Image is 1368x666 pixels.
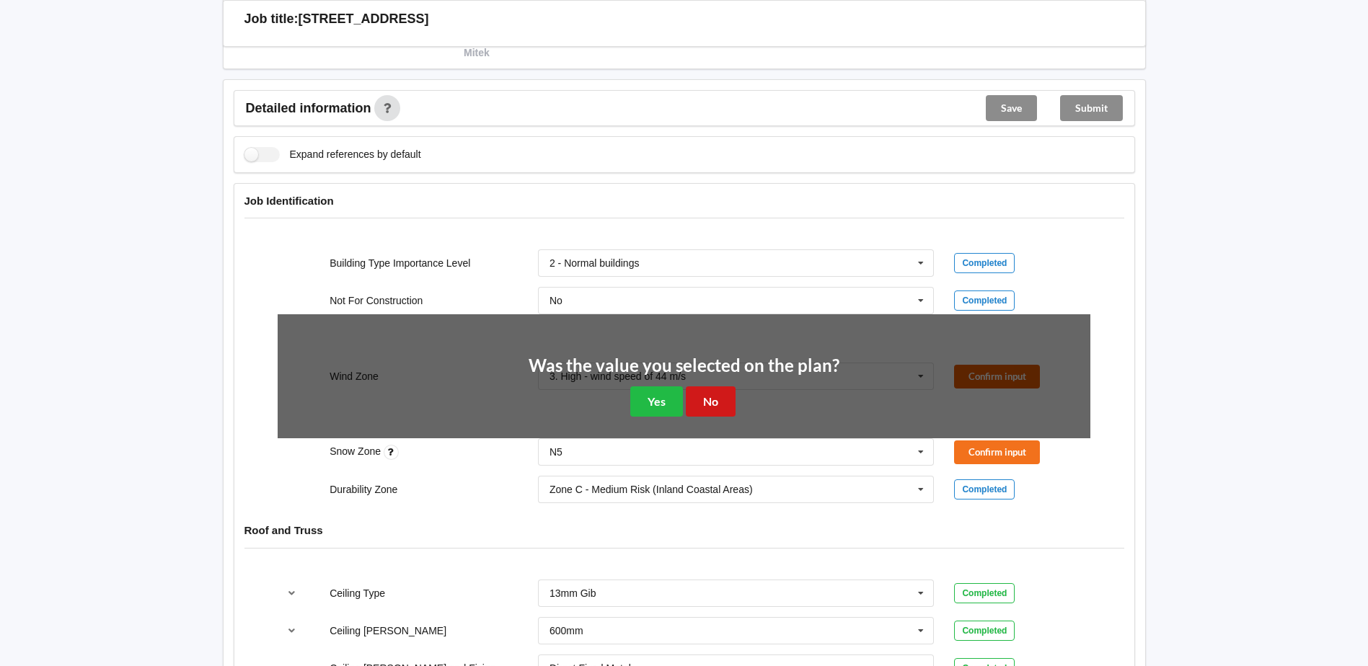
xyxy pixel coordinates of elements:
div: No [550,296,562,306]
div: 600mm [550,626,583,636]
div: Completed [954,290,1015,311]
div: Completed [954,253,1015,273]
div: Completed [954,479,1015,499]
button: Confirm input [954,440,1040,464]
label: Durability Zone [330,484,397,495]
div: Completed [954,583,1015,603]
label: Snow Zone [330,445,384,457]
label: Expand references by default [244,147,421,162]
label: Not For Construction [330,295,423,306]
h3: [STREET_ADDRESS] [299,11,429,27]
div: N5 [550,447,562,457]
button: reference-toggle [278,618,306,644]
button: No [686,386,736,416]
div: 13mm Gib [550,588,596,598]
h2: Was the value you selected on the plan? [529,355,839,377]
button: reference-toggle [278,580,306,606]
label: Ceiling [PERSON_NAME] [330,625,446,636]
div: Completed [954,621,1015,641]
label: Building Type Importance Level [330,257,470,269]
div: 2 - Normal buildings [550,258,640,268]
div: Zone C - Medium Risk (Inland Coastal Areas) [550,484,753,494]
h4: Job Identification [244,194,1124,208]
button: Yes [630,386,683,416]
span: Detailed information [246,102,371,115]
h4: Roof and Truss [244,523,1124,537]
label: Ceiling Type [330,587,385,599]
h3: Job title: [244,11,299,27]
